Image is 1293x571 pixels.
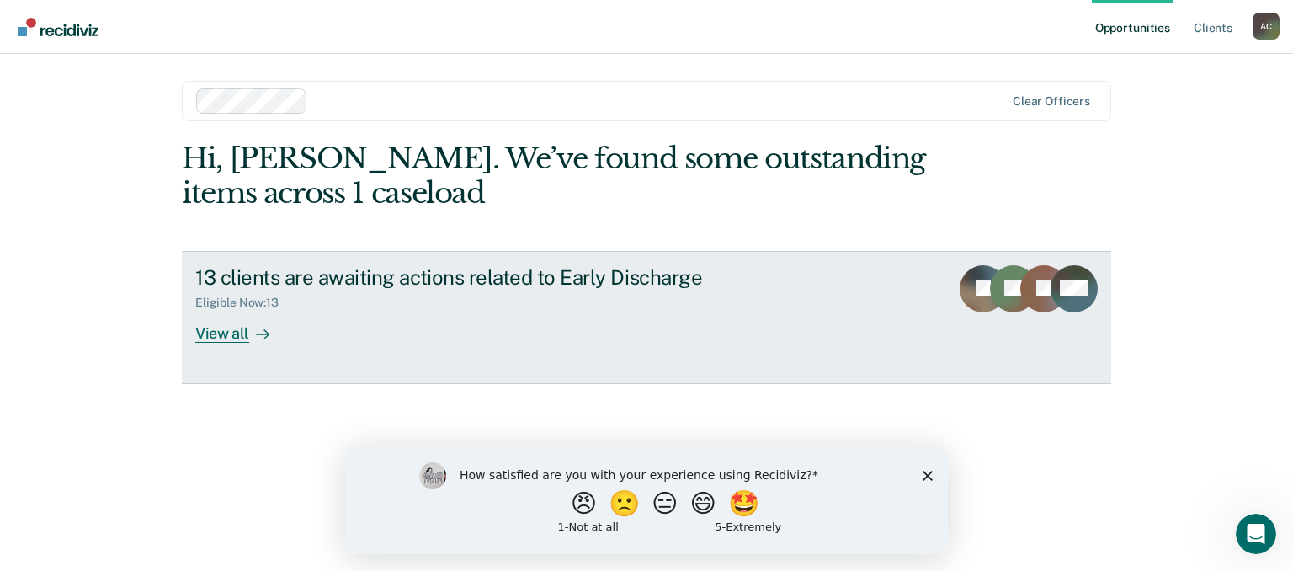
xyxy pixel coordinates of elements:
div: View all [195,310,290,343]
div: Eligible Now : 13 [195,296,292,310]
button: Profile dropdown button [1253,13,1280,40]
iframe: Intercom live chat [1236,514,1276,554]
div: 13 clients are awaiting actions related to Early Discharge [195,265,786,290]
div: Hi, [PERSON_NAME]. We’ve found some outstanding items across 1 caseload [182,141,925,211]
iframe: Survey by Kim from Recidiviz [345,446,948,554]
div: Clear officers [1013,94,1090,109]
div: A C [1253,13,1280,40]
a: 13 clients are awaiting actions related to Early DischargeEligible Now:13View all [182,251,1111,384]
img: Recidiviz [18,18,98,36]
